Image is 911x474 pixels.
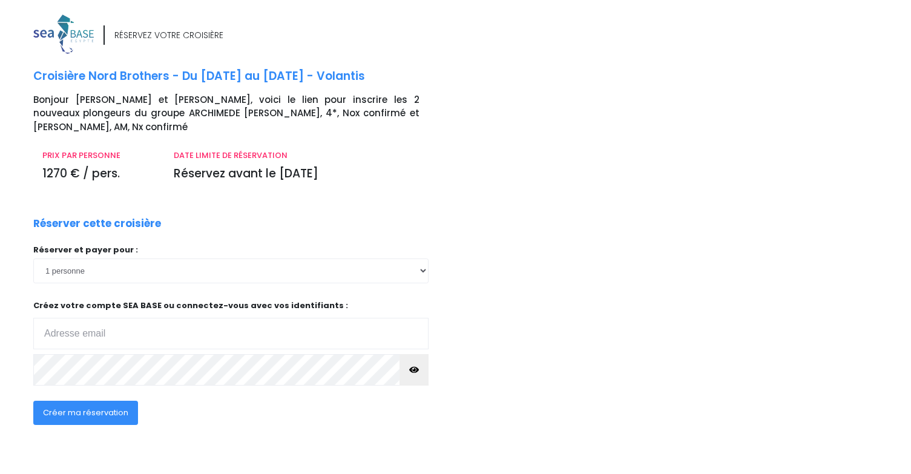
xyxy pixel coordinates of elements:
p: PRIX PAR PERSONNE [42,150,156,162]
p: Réserver cette croisière [33,216,161,232]
input: Adresse email [33,318,429,349]
p: Créez votre compte SEA BASE ou connectez-vous avec vos identifiants : [33,300,429,350]
p: Réserver et payer pour : [33,244,429,256]
img: logo_color1.png [33,15,94,54]
div: RÉSERVEZ VOTRE CROISIÈRE [114,29,223,42]
span: Créer ma réservation [43,407,128,418]
button: Créer ma réservation [33,401,138,425]
p: DATE LIMITE DE RÉSERVATION [174,150,419,162]
p: 1270 € / pers. [42,165,156,183]
p: Bonjour [PERSON_NAME] et [PERSON_NAME], voici le lien pour inscrire les 2 nouveaux plongeurs du g... [33,93,447,134]
p: Croisière Nord Brothers - Du [DATE] au [DATE] - Volantis [33,68,447,85]
p: Réservez avant le [DATE] [174,165,419,183]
